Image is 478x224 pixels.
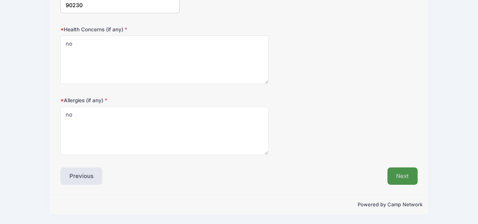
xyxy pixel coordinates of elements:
[60,167,103,185] button: Previous
[60,35,269,84] textarea: no
[60,107,269,155] textarea: no
[60,26,180,33] label: Health Concerns (if any)
[55,201,423,209] p: Powered by Camp Network
[387,167,418,185] button: Next
[60,97,180,104] label: Allergies (if any)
